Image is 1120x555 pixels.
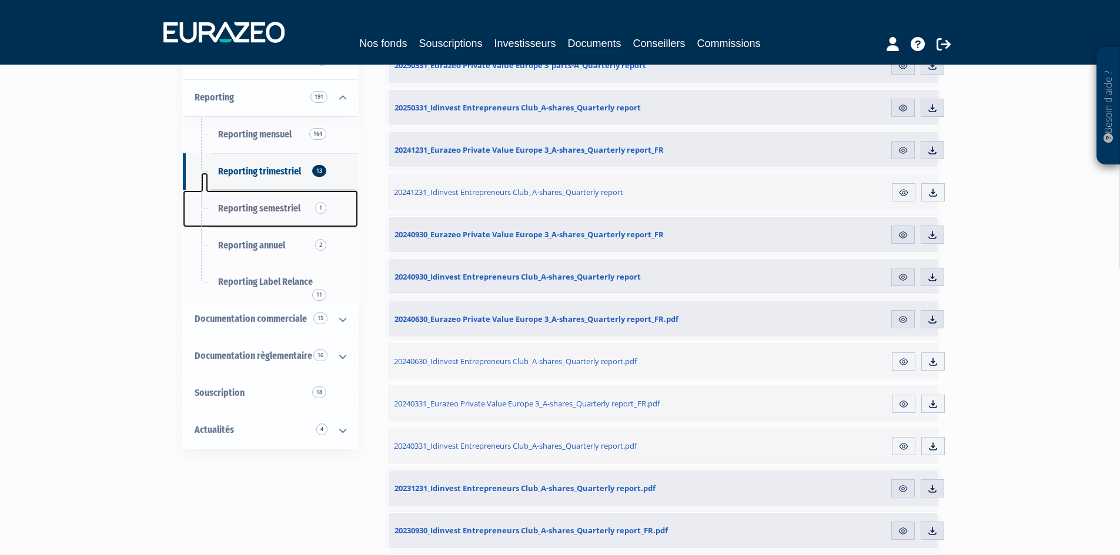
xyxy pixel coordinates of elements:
span: Reporting semestriel [218,203,300,214]
a: Reporting 191 [183,79,358,116]
span: 20240630_Idinvest Entrepreneurs Club_A-shares_Quarterly report.pdf [394,356,637,366]
a: Reporting semestriel1 [183,190,358,227]
span: 2 [315,239,326,251]
a: Documents [568,35,621,53]
span: Reporting Label Relance [218,276,313,287]
a: 20240630_Idinvest Entrepreneurs Club_A-shares_Quarterly report.pdf [388,343,735,379]
a: 20240331_Idinvest Entrepreneurs Club_A-shares_Quarterly report.pdf [388,428,735,464]
a: 20240930_Idinvest Entrepreneurs Club_A-shares_Quarterly report [389,259,734,294]
img: 1732889491-logotype_eurazeo_blanc_rvb.png [163,22,285,43]
span: Reporting trimestriel [218,166,301,177]
span: 164 [309,128,326,140]
a: Documentation règlementaire 16 [183,338,358,375]
span: Documentation règlementaire [195,350,312,361]
a: 20231231_Idinvest Entrepreneurs Club_A-shares_Quarterly report.pdf [389,470,734,506]
span: Souscription [195,387,245,398]
img: eye.svg [898,60,908,71]
img: download.svg [928,441,938,452]
span: 18 [312,386,326,398]
span: 16 [313,349,327,361]
img: download.svg [928,356,938,367]
img: download.svg [927,145,938,156]
span: Actualités [195,424,234,435]
a: 20241231_Idinvest Entrepreneurs Club_A-shares_Quarterly report [388,174,735,210]
img: eye.svg [898,483,908,494]
a: Actualités 4 [183,412,358,449]
img: eye.svg [898,314,908,325]
a: 20230930_Idinvest Entrepreneurs Club_A-shares_Quarterly report_FR.pdf [389,513,734,548]
span: Reporting [195,92,234,103]
a: Nos fonds [359,35,407,52]
span: 20240331_Eurazeo Private Value Europe 3_A-shares_Quarterly report_FR.pdf [394,398,660,409]
img: eye.svg [898,356,909,367]
span: Reporting annuel [218,240,285,251]
img: eye.svg [898,272,908,282]
img: download.svg [928,399,938,409]
a: Reporting Label Relance11 [183,264,358,301]
img: download.svg [927,60,938,71]
img: eye.svg [898,230,908,240]
a: Conseillers [633,35,686,52]
span: 1 [315,202,326,214]
a: Reporting annuel2 [183,227,358,264]
span: 4 [316,423,327,435]
p: Besoin d'aide ? [1102,53,1115,159]
img: download.svg [927,272,938,282]
span: 13 [312,165,326,177]
span: 191 [310,91,327,103]
img: download.svg [928,187,938,198]
span: Documentation commerciale [195,313,307,324]
a: Documentation commerciale 15 [183,301,358,338]
img: eye.svg [898,145,908,156]
a: Reporting mensuel164 [183,116,358,153]
img: eye.svg [898,526,908,536]
img: eye.svg [898,103,908,113]
a: 20241231_Eurazeo Private Value Europe 3_A-shares_Quarterly report_FR [389,132,734,167]
span: 20241231_Idinvest Entrepreneurs Club_A-shares_Quarterly report [394,187,623,197]
span: 20231231_Idinvest Entrepreneurs Club_A-shares_Quarterly report.pdf [394,483,656,493]
a: Commissions [697,35,761,52]
span: 20240930_Eurazeo Private Value Europe 3_A-shares_Quarterly report_FR [394,229,664,240]
img: download.svg [927,483,938,494]
a: Souscriptions [419,35,482,52]
span: 15 [313,312,327,324]
span: 20240331_Idinvest Entrepreneurs Club_A-shares_Quarterly report.pdf [394,440,637,451]
a: 20240930_Eurazeo Private Value Europe 3_A-shares_Quarterly report_FR [389,217,734,252]
img: eye.svg [898,187,909,198]
a: 20240630_Eurazeo Private Value Europe 3_A-shares_Quarterly report_FR.pdf [389,301,734,337]
span: 20240930_Idinvest Entrepreneurs Club_A-shares_Quarterly report [394,271,641,282]
a: 20250331_Idinvest Entrepreneurs Club_A-shares_Quarterly report [389,90,734,125]
span: 11 [312,289,326,301]
a: Reporting trimestriel13 [183,153,358,190]
a: Investisseurs [494,35,556,52]
span: 20250331_Idinvest Entrepreneurs Club_A-shares_Quarterly report [394,102,641,113]
a: 20250331_Eurazeo Private Value Europe 3_parts-A_Quarterly report [389,48,734,83]
span: Reporting mensuel [218,129,292,140]
img: eye.svg [898,399,909,409]
img: download.svg [927,103,938,113]
img: download.svg [927,526,938,536]
span: 20230930_Idinvest Entrepreneurs Club_A-shares_Quarterly report_FR.pdf [394,525,668,536]
img: eye.svg [898,441,909,452]
img: download.svg [927,314,938,325]
a: Souscription18 [183,375,358,412]
a: 20240331_Eurazeo Private Value Europe 3_A-shares_Quarterly report_FR.pdf [388,385,735,422]
span: 20240630_Eurazeo Private Value Europe 3_A-shares_Quarterly report_FR.pdf [394,314,678,324]
span: 20241231_Eurazeo Private Value Europe 3_A-shares_Quarterly report_FR [394,144,664,155]
span: 20250331_Eurazeo Private Value Europe 3_parts-A_Quarterly report [394,60,646,70]
img: download.svg [927,230,938,240]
